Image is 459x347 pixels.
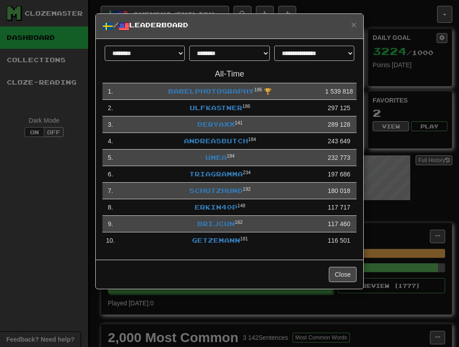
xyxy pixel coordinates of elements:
td: 117 717 [322,199,357,216]
td: 10 . [102,232,118,249]
a: deryaxx [197,120,235,128]
a: Erkin40p [195,203,238,211]
td: 289 128 [322,116,357,133]
a: Schutzhund [189,187,243,194]
a: brijcun [197,220,235,227]
td: 8 . [102,199,118,216]
td: 4 . [102,133,118,150]
a: triagramma [189,170,243,178]
sup: Level 181 [240,236,248,241]
h4: All-Time [102,70,357,79]
td: 9 . [102,216,118,232]
td: 2 . [102,100,118,116]
td: 1 539 818 [322,83,357,100]
sup: Level 186 [254,87,262,92]
sup: Level 234 [243,170,251,175]
td: 232 773 [322,150,357,166]
sup: Level 184 [248,137,256,142]
td: 3 . [102,116,118,133]
sup: Level 141 [235,120,243,125]
a: AndreasButch [184,137,248,145]
sup: Level 162 [235,219,243,225]
a: UMEA [205,154,227,161]
td: 180 018 [322,183,357,199]
td: 243 649 [322,133,357,150]
sup: Level 184 [227,153,235,159]
td: 197 686 [322,166,357,183]
td: 117 460 [322,216,357,232]
a: getzemann [192,236,240,244]
td: 6 . [102,166,118,183]
td: 1 . [102,83,118,100]
h5: / Leaderboard [102,21,357,32]
span: 🏆 [264,88,272,95]
td: 297 125 [322,100,357,116]
td: 116 501 [322,232,357,249]
button: Close [329,267,357,282]
button: Close [351,20,357,29]
sup: Level 192 [243,186,251,192]
a: babelphotography [168,87,254,95]
sup: Level 148 [238,203,246,208]
a: ulfkastner [190,104,242,111]
span: × [351,19,357,30]
td: 5 . [102,150,118,166]
td: 7 . [102,183,118,199]
sup: Level 186 [242,103,251,109]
